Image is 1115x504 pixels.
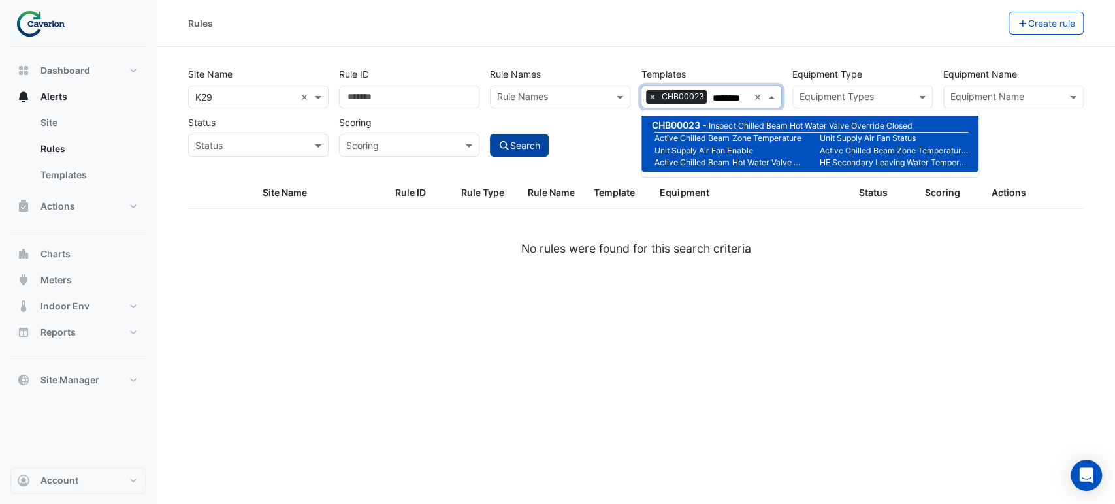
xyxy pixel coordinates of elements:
[188,240,1084,257] div: No rules were found for this search criteria
[792,63,862,86] label: Equipment Type
[300,90,312,104] span: Clear
[992,185,1075,200] div: Actions
[188,63,233,86] label: Site Name
[395,185,445,200] div: Rule ID
[647,157,811,168] small: Active Chilled Beam Hot Water Valve Command
[811,133,976,144] small: Unit Supply Air Fan Status
[490,63,541,86] label: Rule Names
[17,326,30,339] app-icon: Reports
[339,111,372,134] label: Scoring
[811,145,976,157] small: Active Chilled Beam Zone Temperature Setpoint
[40,247,71,260] span: Charts
[40,200,75,213] span: Actions
[40,90,67,103] span: Alerts
[10,267,146,293] button: Meters
[754,90,765,104] span: Clear
[647,133,811,144] small: Active Chilled Beam Zone Temperature
[17,64,30,77] app-icon: Dashboard
[10,110,146,193] div: Alerts
[652,119,700,131] span: CHB00023
[188,111,216,134] label: Status
[1009,12,1084,35] button: Create rule
[10,57,146,84] button: Dashboard
[17,373,30,386] app-icon: Site Manager
[647,145,811,157] small: Unit Supply Air Fan Enable
[461,185,511,200] div: Rule Type
[641,63,685,86] label: Templates
[594,185,644,200] div: Template
[943,63,1017,86] label: Equipment Name
[703,121,912,131] small: Inspect Chilled Beam Hot Water Valve Override Closed
[1071,460,1102,491] div: Open Intercom Messenger
[660,185,843,200] div: Equipment
[40,64,90,77] span: Dashboard
[17,200,30,213] app-icon: Actions
[10,193,146,219] button: Actions
[40,326,76,339] span: Reports
[262,185,379,200] div: Site Name
[30,110,146,136] a: Site
[646,90,658,103] span: ×
[10,293,146,319] button: Indoor Env
[798,89,874,106] div: Equipment Types
[17,90,30,103] app-icon: Alerts
[925,185,975,200] div: Scoring
[641,110,979,178] ng-dropdown-panel: Options list
[40,274,72,287] span: Meters
[40,474,78,487] span: Account
[188,16,213,30] div: Rules
[948,89,1024,106] div: Equipment Name
[10,319,146,345] button: Reports
[527,185,577,200] div: Rule Name
[40,300,89,313] span: Indoor Env
[17,247,30,260] app-icon: Charts
[658,90,707,103] span: CHB00023
[339,63,369,86] label: Rule ID
[495,89,548,106] div: Rule Names
[10,241,146,267] button: Charts
[16,10,74,37] img: Company Logo
[40,373,99,386] span: Site Manager
[811,157,976,168] small: HE Secondary Leaving Water Temperature
[490,134,549,157] button: Search
[30,136,146,162] a: Rules
[30,162,146,188] a: Templates
[10,467,146,494] button: Account
[17,274,30,287] app-icon: Meters
[859,185,909,200] div: Status
[10,367,146,393] button: Site Manager
[17,300,30,313] app-icon: Indoor Env
[10,84,146,110] button: Alerts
